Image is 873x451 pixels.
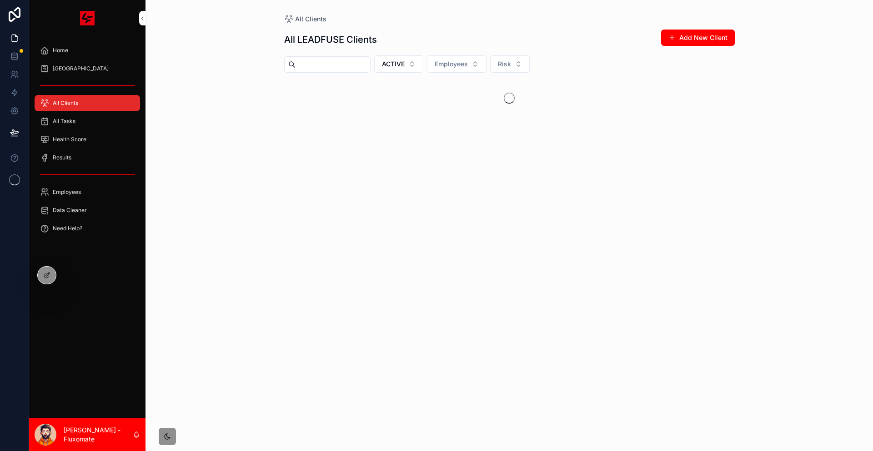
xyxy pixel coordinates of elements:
[490,55,530,73] button: Select Button
[35,60,140,77] a: [GEOGRAPHIC_DATA]
[284,33,377,46] h1: All LEADFUSE Clients
[435,59,468,69] span: Employees
[29,36,145,247] div: scrollable content
[35,149,140,166] a: Results
[382,59,405,69] span: ACTIVE
[498,59,511,69] span: Risk
[35,113,140,129] a: All Tasks
[35,131,140,148] a: Health Score
[53,118,75,125] span: All Tasks
[661,30,735,46] button: Add New Client
[35,95,140,111] a: All Clients
[374,55,423,73] button: Select Button
[53,136,86,143] span: Health Score
[53,207,87,214] span: Data Cleaner
[35,202,140,218] a: Data Cleaner
[53,47,68,54] span: Home
[35,42,140,59] a: Home
[295,15,326,24] span: All Clients
[427,55,487,73] button: Select Button
[53,188,81,196] span: Employees
[53,65,109,72] span: [GEOGRAPHIC_DATA]
[80,11,95,25] img: App logo
[284,15,326,24] a: All Clients
[53,154,71,161] span: Results
[35,184,140,200] a: Employees
[53,99,78,107] span: All Clients
[64,426,133,444] p: [PERSON_NAME] - Fluxomate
